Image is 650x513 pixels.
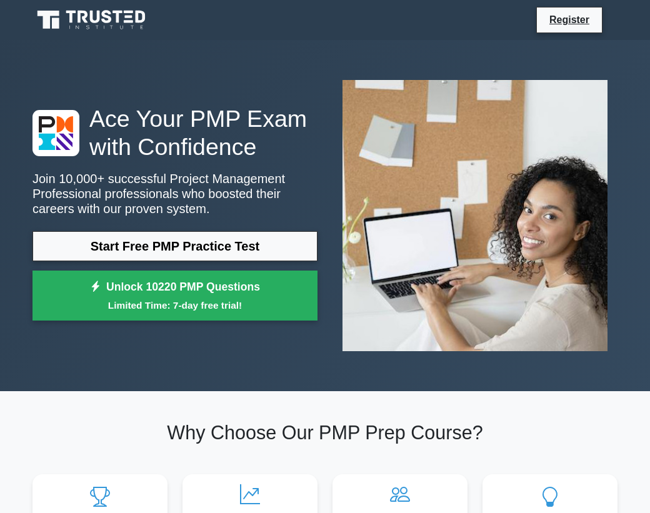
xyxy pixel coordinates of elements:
[32,421,617,444] h2: Why Choose Our PMP Prep Course?
[32,271,317,321] a: Unlock 10220 PMP QuestionsLimited Time: 7-day free trial!
[32,105,317,161] h1: Ace Your PMP Exam with Confidence
[32,231,317,261] a: Start Free PMP Practice Test
[542,12,597,27] a: Register
[32,171,317,216] p: Join 10,000+ successful Project Management Professional professionals who boosted their careers w...
[48,298,302,312] small: Limited Time: 7-day free trial!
